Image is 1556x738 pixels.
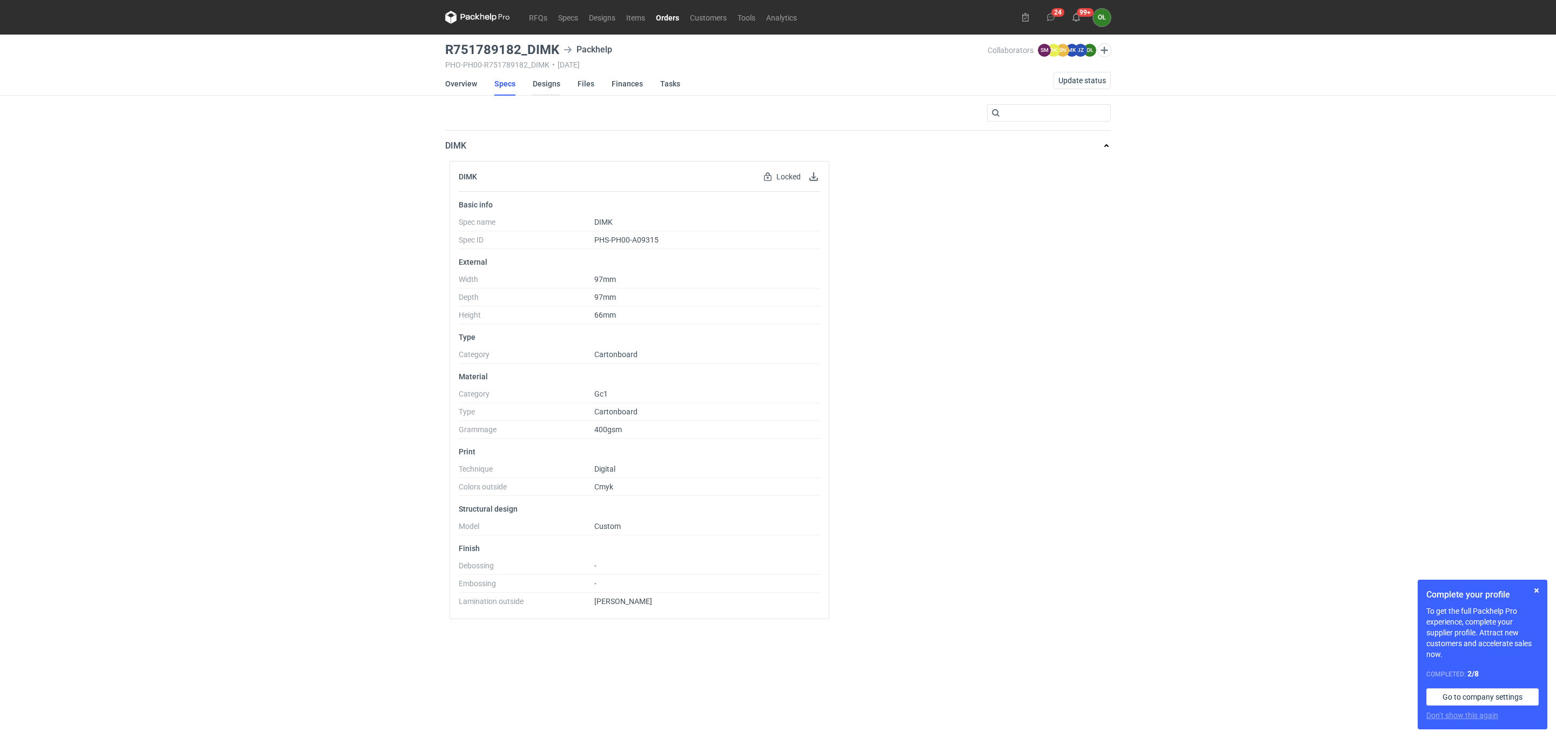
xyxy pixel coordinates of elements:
span: Custom [594,522,621,531]
strong: 2 / 8 [1467,669,1479,678]
p: Material [459,372,820,381]
span: 97mm [594,275,616,284]
div: Locked [761,170,803,183]
a: Overview [445,72,477,96]
a: Items [621,11,650,24]
span: 97mm [594,293,616,301]
a: Designs [583,11,621,24]
figcaption: SM [1038,44,1051,57]
dt: Colors outside [459,482,594,496]
figcaption: JZ [1074,44,1087,57]
button: 99+ [1068,9,1085,26]
h1: Complete your profile [1426,588,1539,601]
dt: Technique [459,465,594,478]
a: Specs [494,72,515,96]
p: Basic info [459,200,820,209]
button: Update status [1054,72,1111,89]
span: Update status [1058,77,1106,84]
figcaption: MK [1065,44,1078,57]
a: Customers [685,11,732,24]
a: Designs [533,72,560,96]
span: • [552,61,555,69]
span: 66mm [594,311,616,319]
button: Edit collaborators [1097,43,1111,57]
figcaption: BN [1056,44,1069,57]
dt: Spec name [459,218,594,231]
dt: Lamination outside [459,597,594,610]
span: Cartonboard [594,350,638,359]
button: Don’t show this again [1426,710,1498,721]
a: Analytics [761,11,802,24]
svg: Packhelp Pro [445,11,510,24]
dt: Spec ID [459,236,594,249]
p: Structural design [459,505,820,513]
a: Go to company settings [1426,688,1539,706]
figcaption: DK [1047,44,1060,57]
a: Tasks [660,72,680,96]
span: Cmyk [594,482,613,491]
dt: Height [459,311,594,324]
dt: Grammage [459,425,594,439]
button: 24 [1042,9,1059,26]
div: Packhelp [564,43,612,56]
p: Finish [459,544,820,553]
a: Tools [732,11,761,24]
p: DIMK [445,139,466,152]
span: Collaborators [988,46,1034,55]
p: To get the full Packhelp Pro experience, complete your supplier profile. Attract new customers an... [1426,606,1539,660]
div: Completed: [1426,668,1539,680]
p: Type [459,333,820,341]
button: Download specification [807,170,820,183]
span: Gc1 [594,390,608,398]
span: - [594,579,596,588]
dt: Debossing [459,561,594,575]
button: OŁ [1093,9,1111,26]
span: PHS-PH00-A09315 [594,236,659,244]
dt: Width [459,275,594,289]
figcaption: OŁ [1083,44,1096,57]
a: Specs [553,11,583,24]
dt: Depth [459,293,594,306]
a: Finances [612,72,643,96]
div: PHO-PH00-R751789182_DIMK [DATE] [445,61,988,69]
a: Orders [650,11,685,24]
span: Digital [594,465,615,473]
a: RFQs [524,11,553,24]
span: - [594,561,596,570]
a: Files [578,72,594,96]
p: Print [459,447,820,456]
dt: Embossing [459,579,594,593]
h3: R751789182_DIMK [445,43,559,56]
span: Cartonboard [594,407,638,416]
dt: Type [459,407,594,421]
h2: DIMK [459,172,477,181]
p: External [459,258,820,266]
button: Skip for now [1530,584,1543,597]
dt: Category [459,390,594,403]
div: Olga Łopatowicz [1093,9,1111,26]
span: 400gsm [594,425,622,434]
dt: Model [459,522,594,535]
span: DIMK [594,218,613,226]
span: [PERSON_NAME] [594,597,652,606]
dt: Category [459,350,594,364]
